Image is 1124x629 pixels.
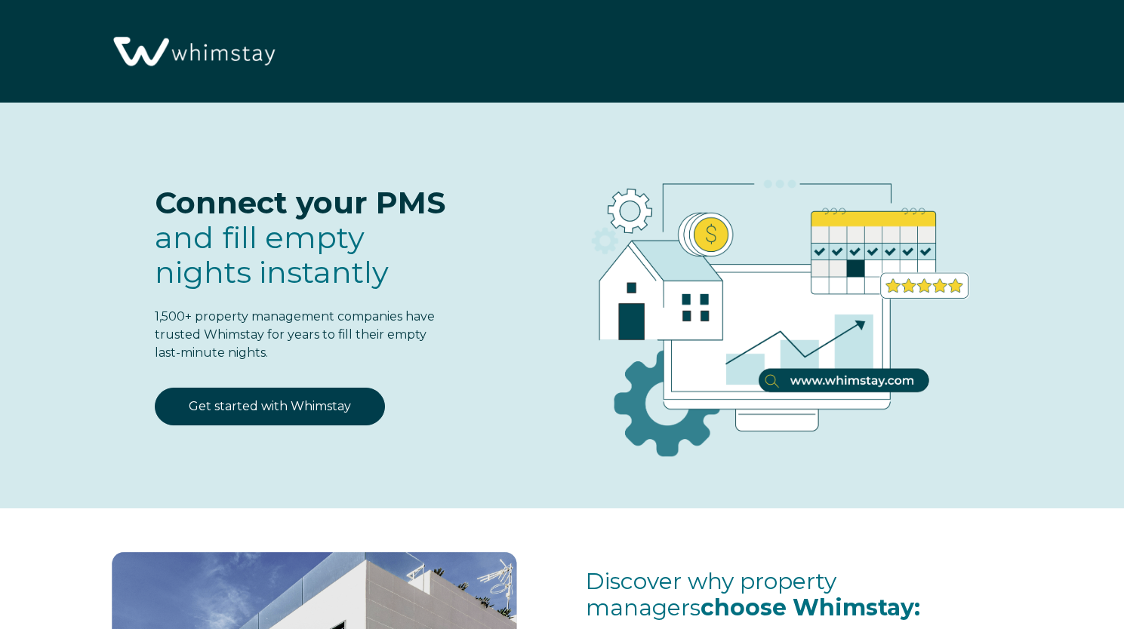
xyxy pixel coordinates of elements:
[701,594,920,621] span: choose Whimstay:
[155,184,445,221] span: Connect your PMS
[106,8,280,97] img: Whimstay Logo-02 1
[155,388,385,425] a: Get started with Whimstay
[586,567,920,621] span: Discover why property managers
[155,219,389,290] span: fill empty nights instantly
[506,133,1037,481] img: RBO Ilustrations-03
[155,219,389,290] span: and
[155,309,435,360] span: 1,500+ property management companies have trusted Whimstay for years to fill their empty last-min...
